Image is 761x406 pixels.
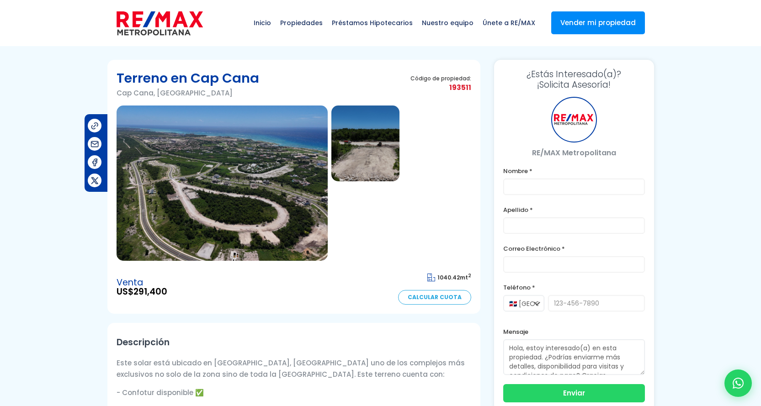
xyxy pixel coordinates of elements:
[503,165,645,177] label: Nombre *
[478,9,540,37] span: Únete a RE/MAX
[503,243,645,254] label: Correo Electrónico *
[90,176,100,185] img: Compartir
[117,332,471,353] h2: Descripción
[90,158,100,167] img: Compartir
[503,282,645,293] label: Teléfono *
[327,9,417,37] span: Préstamos Hipotecarios
[548,295,645,311] input: 123-456-7890
[90,121,100,131] img: Compartir
[503,69,645,79] span: ¿Estás Interesado(a)?
[249,9,276,37] span: Inicio
[551,97,597,142] div: RE/MAX Metropolitana
[503,147,645,158] p: RE/MAX Metropolitana
[276,9,327,37] span: Propiedades
[117,87,259,99] p: Cap Cana, [GEOGRAPHIC_DATA]
[117,278,167,287] span: Venta
[417,9,478,37] span: Nuestro equipo
[331,105,399,181] img: Terreno en Cap Cana
[117,69,259,87] h1: Terreno en Cap Cana
[410,75,471,82] span: Código de propiedad:
[503,384,645,402] button: Enviar
[398,290,471,305] a: Calcular Cuota
[503,204,645,216] label: Apellido *
[437,274,460,281] span: 1040.42
[117,105,328,261] img: Terreno en Cap Cana
[410,82,471,93] span: 193511
[503,69,645,90] h3: ¡Solicita Asesoría!
[117,387,471,398] p: - Confotur disponible ✅
[117,287,167,296] span: US$
[90,139,100,149] img: Compartir
[427,274,471,281] span: mt
[503,326,645,337] label: Mensaje
[503,339,645,375] textarea: Hola, estoy interesado(a) en esta propiedad. ¿Podrías enviarme más detalles, disponibilidad para ...
[551,11,645,34] a: Vender mi propiedad
[468,272,471,279] sup: 2
[117,357,471,380] p: Este solar está ubicado en [GEOGRAPHIC_DATA], [GEOGRAPHIC_DATA] uno de los complejos más exclusiv...
[133,285,167,298] span: 291,400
